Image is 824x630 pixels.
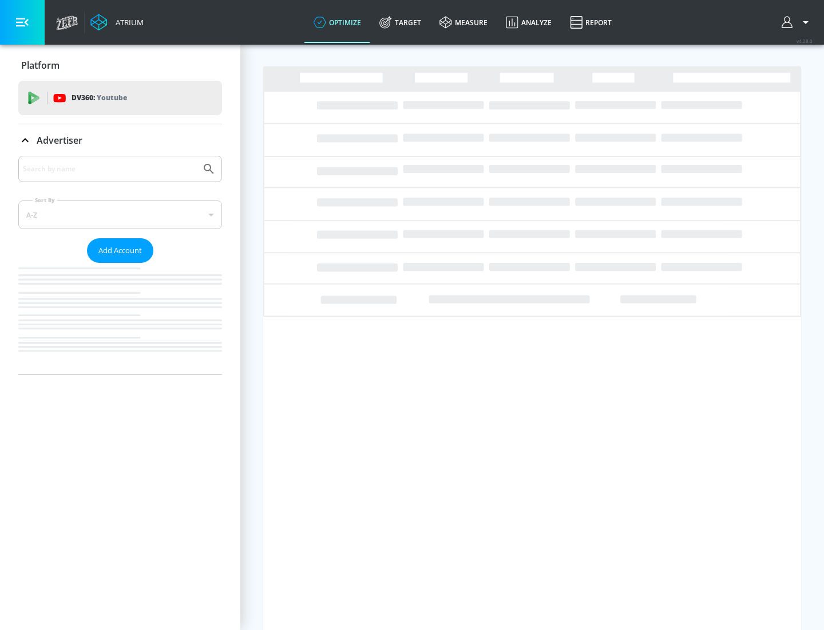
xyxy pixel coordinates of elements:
nav: list of Advertiser [18,263,222,374]
label: Sort By [33,196,57,204]
a: measure [430,2,497,43]
p: Platform [21,59,60,72]
span: Add Account [98,244,142,257]
a: Atrium [90,14,144,31]
span: v 4.28.0 [797,38,813,44]
a: Report [561,2,621,43]
p: DV360: [72,92,127,104]
div: DV360: Youtube [18,81,222,115]
a: Target [370,2,430,43]
button: Add Account [87,238,153,263]
div: Atrium [111,17,144,27]
div: Advertiser [18,124,222,156]
p: Youtube [97,92,127,104]
a: optimize [304,2,370,43]
p: Advertiser [37,134,82,147]
div: A-Z [18,200,222,229]
div: Platform [18,49,222,81]
a: Analyze [497,2,561,43]
input: Search by name [23,162,196,176]
div: Advertiser [18,156,222,374]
